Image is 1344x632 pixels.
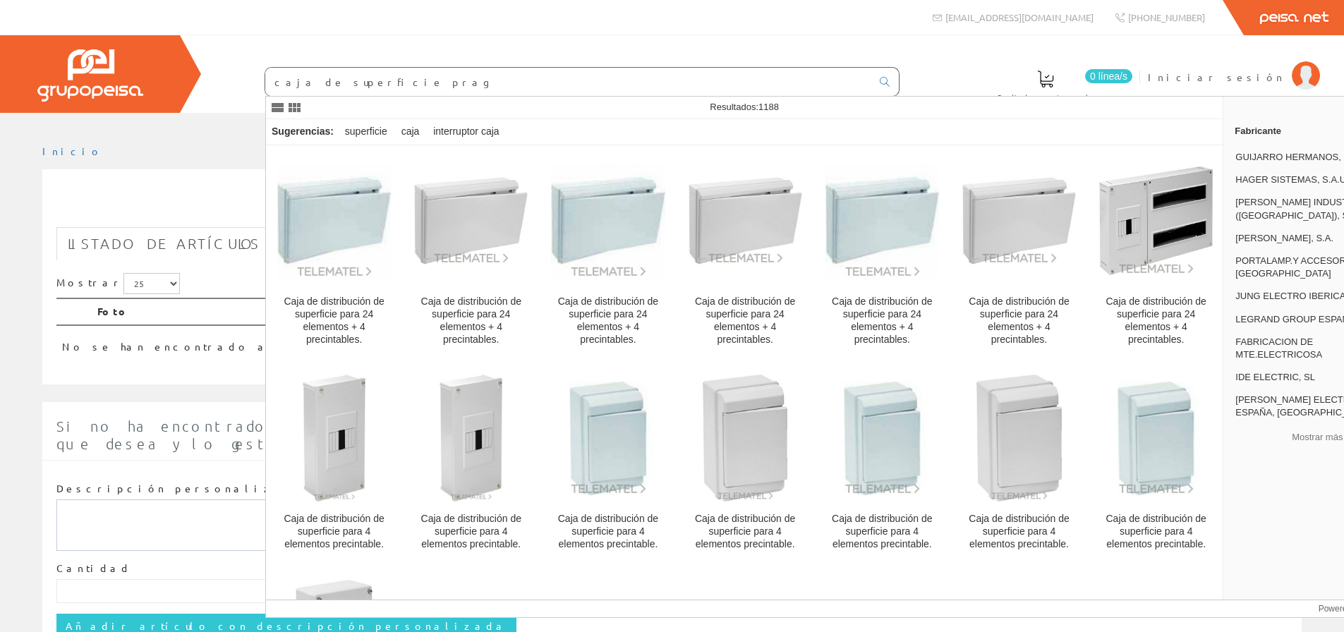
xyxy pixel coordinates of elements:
select: Mostrar [123,273,180,294]
span: 0 línea/s [1085,69,1132,83]
div: Caja de distribución de superficie para 24 elementos + 4 precintables. [414,296,528,346]
input: Buscar ... [265,68,871,96]
div: Caja de distribución de superficie para 4 elementos precintable. [551,513,665,551]
label: Descripción personalizada [56,482,307,496]
img: Caja de distribución de superficie para 4 elementos precintable. [825,382,939,495]
a: Caja de distribución de superficie para 24 elementos + 4 precintables. Caja de distribución de su... [951,146,1087,363]
a: Caja de distribución de superficie para 4 elementos precintable. Caja de distribución de superfic... [677,363,813,567]
div: superficie [339,119,393,145]
div: Caja de distribución de superficie para 4 elementos precintable. [277,513,391,551]
div: Caja de distribución de superficie para 24 elementos + 4 precintables. [1099,296,1213,346]
a: Caja de distribución de superficie para 24 elementos + 4 precintables. Caja de distribución de su... [814,146,950,363]
img: Caja de distribución de superficie para 24 elementos + 4 precintables. [1099,166,1213,275]
span: Iniciar sesión [1148,70,1285,84]
a: Caja de distribución de superficie para 24 elementos + 4 precintables. Caja de distribución de su... [677,146,813,363]
img: Caja de distribución de superficie para 24 elementos + 4 precintables. [277,164,391,277]
a: Caja de distribución de superficie para 4 elementos precintable. Caja de distribución de superfic... [951,363,1087,567]
a: Caja de distribución de superficie para 24 elementos + 4 precintables. Caja de distribución de su... [540,146,676,363]
a: Caja de distribución de superficie para 24 elementos + 4 precintables. Caja de distribución de su... [1088,146,1224,363]
span: Si no ha encontrado algún artículo en nuestro catálogo introduzca aquí la cantidad y la descripci... [56,418,1285,452]
img: Caja de distribución de superficie para 24 elementos + 4 precintables. [689,177,802,264]
div: Caja de distribución de superficie para 4 elementos precintable. [825,513,939,551]
a: Caja de distribución de superficie para 24 elementos + 4 precintables. Caja de distribución de su... [266,146,402,363]
a: Caja de distribución de superficie para 4 elementos precintable. Caja de distribución de superfic... [403,363,539,567]
img: Grupo Peisa [37,49,143,102]
img: Caja de distribución de superficie para 24 elementos + 4 precintables. [414,177,528,264]
div: Caja de distribución de superficie para 4 elementos precintable. [1099,513,1213,551]
a: Caja de distribución de superficie para 24 elementos + 4 precintables. Caja de distribución de su... [403,146,539,363]
a: Listado de artículos [56,227,272,260]
img: Caja de distribución de superficie para 4 elementos precintable. [303,375,365,502]
span: 1188 [758,102,779,112]
a: Caja de distribución de superficie para 4 elementos precintable. Caja de distribución de superfic... [814,363,950,567]
img: Caja de distribución de superficie para 4 elementos precintable. [703,375,787,502]
div: Caja de distribución de superficie para 4 elementos precintable. [962,513,1076,551]
img: Caja de distribución de superficie para 24 elementos + 4 precintables. [825,164,939,277]
a: Caja de distribución de superficie para 4 elementos precintable. Caja de distribución de superfic... [540,363,676,567]
img: Caja de distribución de superficie para 4 elementos precintable. [551,382,665,495]
label: Mostrar [56,273,180,294]
td: No se han encontrado artículos, pruebe con otra búsqueda [56,325,1157,360]
h1: pra13814 [56,192,1288,220]
img: Caja de distribución de superficie para 4 elementos precintable. [1099,382,1213,495]
div: Caja de distribución de superficie para 24 elementos + 4 precintables. [825,296,939,346]
img: Caja de distribución de superficie para 24 elementos + 4 precintables. [551,164,665,277]
a: Caja de distribución de superficie para 4 elementos precintable. Caja de distribución de superfic... [266,363,402,567]
div: Caja de distribución de superficie para 24 elementos + 4 precintables. [689,296,802,346]
div: Caja de distribución de superficie para 24 elementos + 4 precintables. [551,296,665,346]
img: Caja de distribución de superficie para 4 elementos precintable. [976,375,1061,502]
img: Caja de distribución de superficie para 4 elementos precintable. [440,375,502,502]
div: Sugerencias: [266,122,337,142]
span: Resultados: [710,102,779,112]
th: Foto [92,298,1157,325]
div: Caja de distribución de superficie para 24 elementos + 4 precintables. [962,296,1076,346]
a: Iniciar sesión [1148,59,1320,72]
label: Cantidad [56,561,131,576]
a: Caja de distribución de superficie para 4 elementos precintable. Caja de distribución de superfic... [1088,363,1224,567]
div: caja [396,119,425,145]
span: Pedido actual [998,90,1094,104]
div: Caja de distribución de superficie para 4 elementos precintable. [414,513,528,551]
img: Caja de distribución de superficie para 24 elementos + 4 precintables. [962,177,1076,264]
span: [PHONE_NUMBER] [1128,11,1205,23]
span: [EMAIL_ADDRESS][DOMAIN_NAME] [945,11,1094,23]
div: Caja de distribución de superficie para 4 elementos precintable. [689,513,802,551]
a: Inicio [42,145,102,157]
div: interruptor caja [428,119,504,145]
div: Caja de distribución de superficie para 24 elementos + 4 precintables. [277,296,391,346]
